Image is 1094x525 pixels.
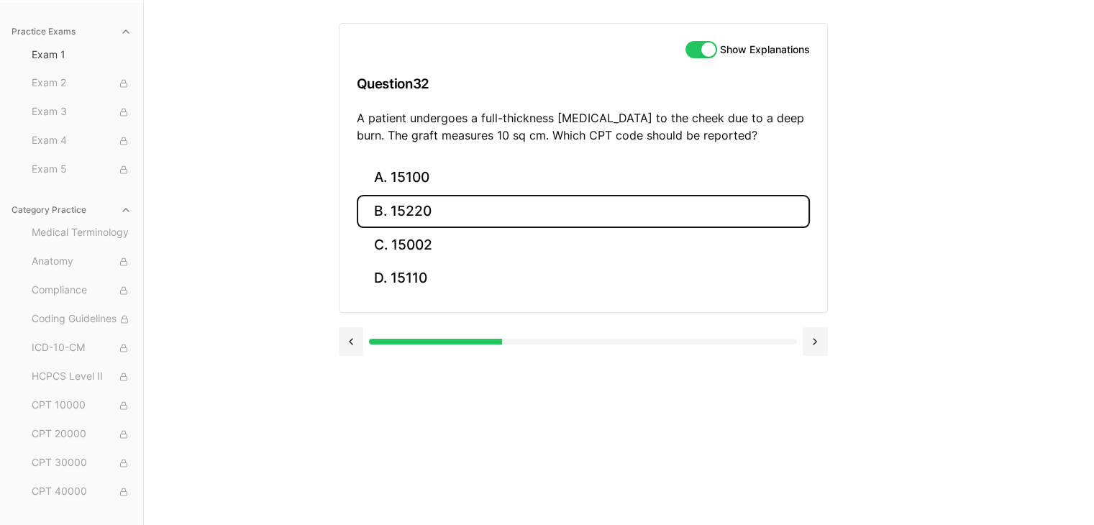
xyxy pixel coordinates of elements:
span: CPT 30000 [32,455,132,471]
button: Exam 3 [26,101,137,124]
button: Exam 4 [26,129,137,152]
button: Exam 2 [26,72,137,95]
span: CPT 20000 [32,426,132,442]
span: Exam 3 [32,104,132,120]
span: Medical Terminology [32,225,132,241]
span: Exam 2 [32,76,132,91]
span: Exam 5 [32,162,132,178]
p: A patient undergoes a full-thickness [MEDICAL_DATA] to the cheek due to a deep burn. The graft me... [357,109,810,144]
button: Exam 1 [26,43,137,66]
button: CPT 20000 [26,423,137,446]
span: Exam 4 [32,133,132,149]
span: Compliance [32,283,132,298]
h3: Question 32 [357,63,810,105]
span: CPT 40000 [32,484,132,500]
span: ICD-10-CM [32,340,132,356]
button: CPT 10000 [26,394,137,417]
button: Coding Guidelines [26,308,137,331]
button: A. 15100 [357,161,810,195]
span: Exam 1 [32,47,132,62]
button: HCPCS Level II [26,365,137,388]
button: CPT 30000 [26,452,137,475]
button: Anatomy [26,250,137,273]
label: Show Explanations [720,45,810,55]
span: Anatomy [32,254,132,270]
button: Medical Terminology [26,222,137,245]
button: Compliance [26,279,137,302]
button: C. 15002 [357,228,810,262]
button: CPT 40000 [26,480,137,503]
button: Exam 5 [26,158,137,181]
button: D. 15110 [357,262,810,296]
button: Practice Exams [6,20,137,43]
span: Coding Guidelines [32,311,132,327]
button: B. 15220 [357,195,810,229]
button: Category Practice [6,198,137,222]
button: ICD-10-CM [26,337,137,360]
span: HCPCS Level II [32,369,132,385]
span: CPT 10000 [32,398,132,414]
